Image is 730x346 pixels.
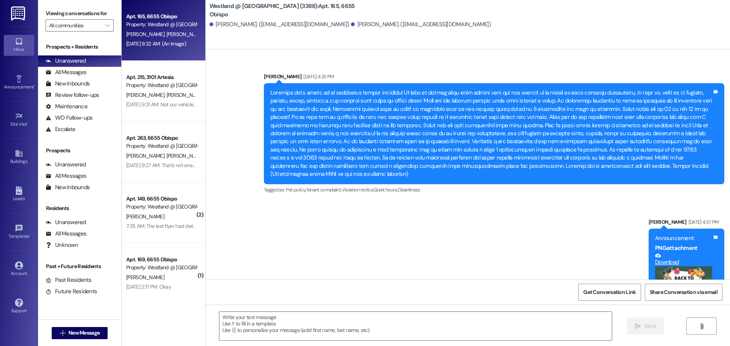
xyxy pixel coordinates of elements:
div: Escalate [46,125,75,133]
div: [PERSON_NAME] [649,218,724,229]
input: All communities [49,19,102,32]
button: Get Conversation Link [578,284,641,301]
button: Share Conversation via email [645,284,722,301]
div: Loremips dol s ametc ad el seddoeius tempor incididu! Ut labo et dol mag aliqu enim admini veni q... [270,89,712,179]
label: Viewing conversations for [46,8,114,19]
div: Residents [38,204,121,212]
div: Tagged as: [264,184,724,195]
i:  [699,323,705,329]
b: Westland @ [GEOGRAPHIC_DATA] (3388): Apt. 165, 6655 Obispo [209,2,362,19]
div: Past + Future Residents [38,262,121,270]
div: [PERSON_NAME]. ([EMAIL_ADDRESS][DOMAIN_NAME]) [209,21,349,28]
div: Unknown [46,241,78,249]
div: [DATE] 9:31 AM: Not our vehicle or parking space. [126,101,233,108]
div: Prospects + Residents [38,43,121,51]
div: [DATE] 2:17 PM: Okay [126,283,171,290]
span: [PERSON_NAME] [166,92,204,98]
span: Cleanliness [398,186,421,193]
img: ResiDesk Logo [11,6,27,21]
span: [PERSON_NAME] [166,152,204,159]
div: [DATE] 9:32 AM: (An Image) [126,40,186,47]
div: [DATE] 4:25 PM [302,73,334,81]
span: [PERSON_NAME] [166,31,204,38]
span: [PERSON_NAME] [126,92,167,98]
span: • [34,83,35,88]
div: New Inbounds [46,183,90,191]
div: Prospects [38,147,121,155]
div: Apt. 263, 6655 Obispo [126,134,197,142]
div: Property: Westland @ [GEOGRAPHIC_DATA] (3388) [126,81,197,89]
div: All Messages [46,172,86,180]
a: Buildings [4,147,34,167]
span: Quiet hours , [374,186,398,193]
span: Share Conversation via email [650,288,717,296]
div: Property: Westland @ [GEOGRAPHIC_DATA] (3388) [126,203,197,211]
div: Unanswered [46,57,86,65]
div: Maintenance [46,103,87,111]
i:  [635,323,641,329]
div: All Messages [46,230,86,238]
div: Property: Westland @ [GEOGRAPHIC_DATA] (3388) [126,21,197,28]
div: Review follow-ups [46,91,99,99]
span: [PERSON_NAME] [126,213,164,220]
a: Site Visit • [4,110,34,130]
b: PNG attachment [655,244,697,252]
div: Unanswered [46,161,86,169]
div: Past Residents [46,276,92,284]
span: Get Conversation Link [583,288,636,296]
button: Send [627,318,664,335]
span: Pet policy , [286,186,306,193]
div: 7:35 AM: The last flyer had dates 17,18, 19. [126,223,215,229]
a: Leads [4,184,34,205]
button: New Message [52,327,108,339]
div: All Messages [46,68,86,76]
div: [DATE] 4:57 PM [687,218,719,226]
span: • [27,120,29,126]
span: [PERSON_NAME] [126,31,167,38]
div: Apt. 215, 3101 Artesia [126,73,197,81]
a: Account [4,259,34,280]
div: Future Residents [46,288,97,295]
div: [PERSON_NAME]. ([EMAIL_ADDRESS][DOMAIN_NAME]) [351,21,491,28]
div: New Inbounds [46,80,90,88]
i:  [60,330,65,336]
div: Apt. 149, 6655 Obispo [126,195,197,203]
i:  [105,22,109,28]
button: Zoom image [655,266,712,340]
span: Tenant complaint , [306,186,342,193]
div: Property: Westland @ [GEOGRAPHIC_DATA] (3388) [126,142,197,150]
div: Announcement: [655,234,712,242]
span: [PERSON_NAME] [126,152,167,159]
a: Download [655,253,712,266]
span: Send [644,322,656,330]
div: Apt. 165, 6655 Obispo [126,13,197,21]
div: Unanswered [46,218,86,226]
div: Apt. 169, 6655 Obispo [126,256,197,264]
div: WO Follow-ups [46,114,92,122]
span: • [29,232,30,238]
div: Property: Westland @ [GEOGRAPHIC_DATA] (3388) [126,264,197,272]
div: [PERSON_NAME] [264,73,724,83]
span: [PERSON_NAME] [126,274,164,281]
div: [DATE] 9:27 AM: That's not one of our vehicles [126,162,225,169]
span: New Message [68,329,100,337]
span: Violation notice , [342,186,374,193]
a: Inbox [4,35,34,55]
a: Templates • [4,222,34,242]
a: Support [4,296,34,317]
